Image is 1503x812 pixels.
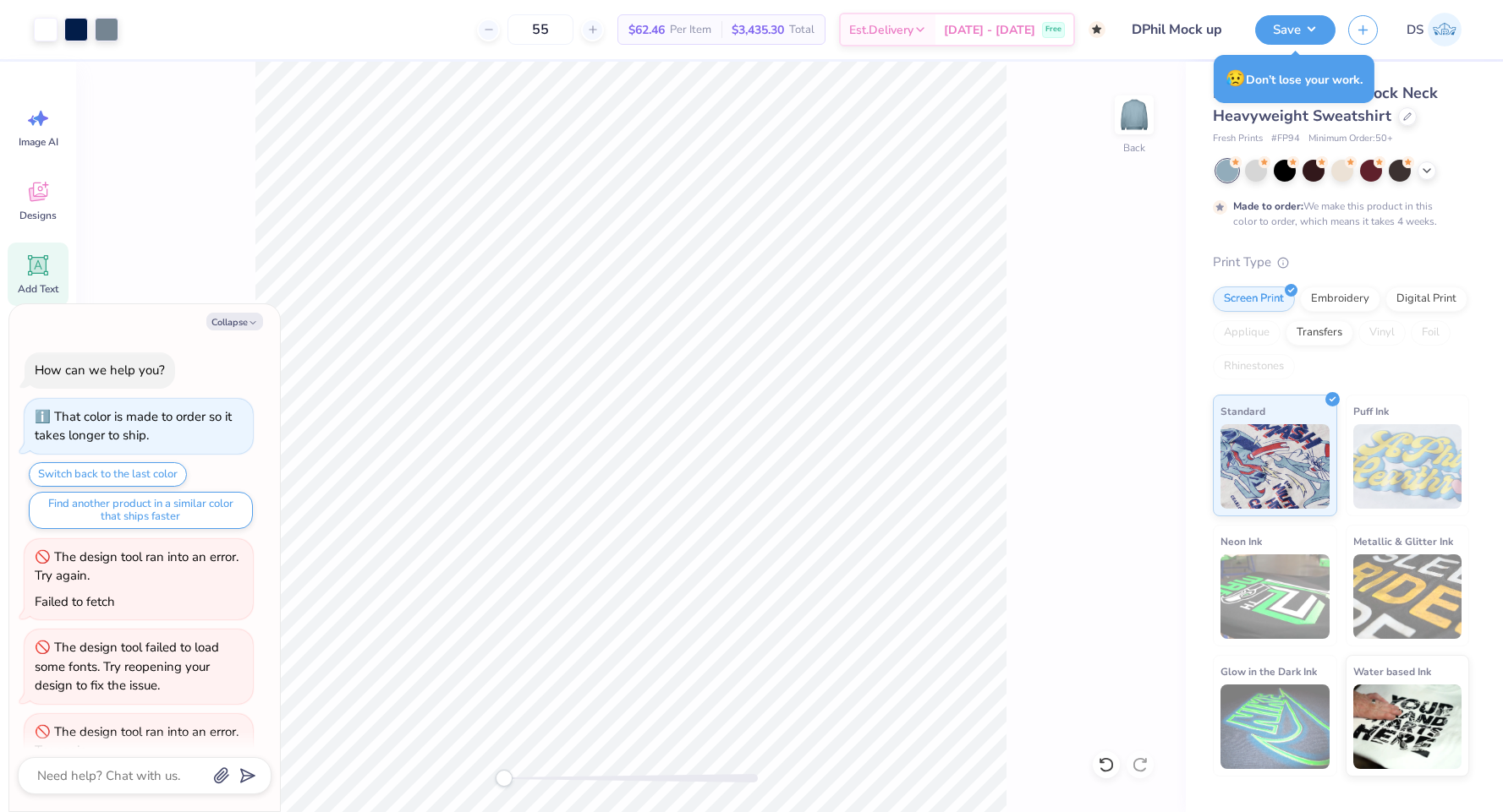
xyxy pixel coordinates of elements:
[1255,15,1336,45] button: Save
[1428,13,1462,46] img: Daniella Sison
[1233,199,1303,213] strong: Made to order:
[1353,424,1462,509] img: Puff Ink
[670,21,711,39] span: Per Item
[29,492,253,529] button: Find another product in a similar color that ships faster
[1286,320,1353,346] div: Transfers
[35,408,232,444] div: That color is made to order so it takes longer to ship.
[789,21,815,39] span: Total
[35,723,239,760] div: The design tool ran into an error. Try again.
[1353,662,1431,680] span: Water based Ink
[1271,132,1300,146] span: # FP94
[628,21,665,39] span: $62.46
[35,548,239,585] div: The design tool ran into an error. Try again.
[496,770,513,787] div: Accessibility label
[18,282,58,296] span: Add Text
[19,209,57,222] span: Designs
[944,21,1035,39] span: [DATE] - [DATE]
[1221,402,1265,420] span: Standard
[1353,684,1462,769] img: Water based Ink
[206,313,263,330] button: Collapse
[35,593,115,610] div: Failed to fetch
[29,462,187,487] button: Switch back to the last color
[1226,68,1246,90] span: 😥
[1221,424,1330,509] img: Standard
[1411,320,1451,346] div: Foil
[1213,253,1469,272] div: Print Type
[35,362,165,379] div: How can we help you?
[1353,402,1389,420] span: Puff Ink
[1045,24,1061,35] span: Free
[1213,320,1281,346] div: Applique
[1214,55,1374,103] div: Don’t lose your work.
[1233,199,1441,229] div: We make this product in this color to order, which means it takes 4 weeks.
[1358,320,1406,346] div: Vinyl
[1353,554,1462,639] img: Metallic & Glitter Ink
[1213,354,1295,379] div: Rhinestones
[1118,13,1242,46] input: Untitled Design
[1213,132,1263,146] span: Fresh Prints
[1407,20,1423,40] span: DS
[1353,532,1453,550] span: Metallic & Glitter Ink
[35,639,219,694] div: The design tool failed to load some fonts. Try reopening your design to fix the issue.
[1123,140,1145,155] div: Back
[1221,684,1330,769] img: Glow in the Dark Ink
[1221,532,1262,550] span: Neon Ink
[507,14,573,45] input: – –
[1221,662,1317,680] span: Glow in the Dark Ink
[1385,286,1467,312] div: Digital Print
[732,21,784,39] span: $3,435.30
[1117,98,1151,132] img: Back
[1221,554,1330,639] img: Neon Ink
[1399,13,1469,46] a: DS
[1300,286,1380,312] div: Embroidery
[19,135,58,149] span: Image AI
[849,21,913,39] span: Est. Delivery
[1213,286,1295,312] div: Screen Print
[1308,132,1393,146] span: Minimum Order: 50 +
